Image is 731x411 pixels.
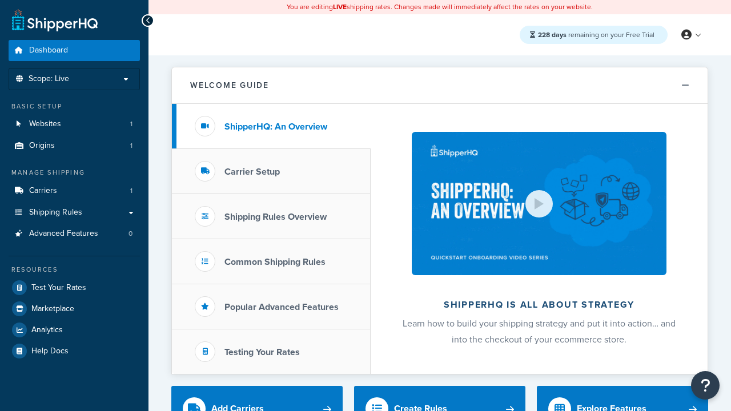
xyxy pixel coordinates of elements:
[130,186,132,196] span: 1
[29,141,55,151] span: Origins
[29,119,61,129] span: Websites
[224,122,327,132] h3: ShipperHQ: An Overview
[9,265,140,275] div: Resources
[9,135,140,156] li: Origins
[538,30,654,40] span: remaining on your Free Trial
[29,46,68,55] span: Dashboard
[9,320,140,340] a: Analytics
[31,325,63,335] span: Analytics
[9,180,140,202] li: Carriers
[9,223,140,244] li: Advanced Features
[31,346,69,356] span: Help Docs
[9,277,140,298] a: Test Your Rates
[224,212,327,222] h3: Shipping Rules Overview
[224,302,339,312] h3: Popular Advanced Features
[9,299,140,319] a: Marketplace
[29,208,82,217] span: Shipping Rules
[9,180,140,202] a: Carriers1
[224,167,280,177] h3: Carrier Setup
[31,304,74,314] span: Marketplace
[333,2,347,12] b: LIVE
[9,102,140,111] div: Basic Setup
[128,229,132,239] span: 0
[29,229,98,239] span: Advanced Features
[224,347,300,357] h3: Testing Your Rates
[29,74,69,84] span: Scope: Live
[412,132,666,275] img: ShipperHQ is all about strategy
[29,186,57,196] span: Carriers
[9,341,140,361] a: Help Docs
[190,81,269,90] h2: Welcome Guide
[9,223,140,244] a: Advanced Features0
[401,300,677,310] h2: ShipperHQ is all about strategy
[9,114,140,135] li: Websites
[9,114,140,135] a: Websites1
[9,135,140,156] a: Origins1
[9,40,140,61] a: Dashboard
[403,317,676,346] span: Learn how to build your shipping strategy and put it into action… and into the checkout of your e...
[9,202,140,223] a: Shipping Rules
[691,371,720,400] button: Open Resource Center
[538,30,567,40] strong: 228 days
[31,283,86,293] span: Test Your Rates
[224,257,326,267] h3: Common Shipping Rules
[172,67,708,104] button: Welcome Guide
[9,168,140,178] div: Manage Shipping
[130,141,132,151] span: 1
[130,119,132,129] span: 1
